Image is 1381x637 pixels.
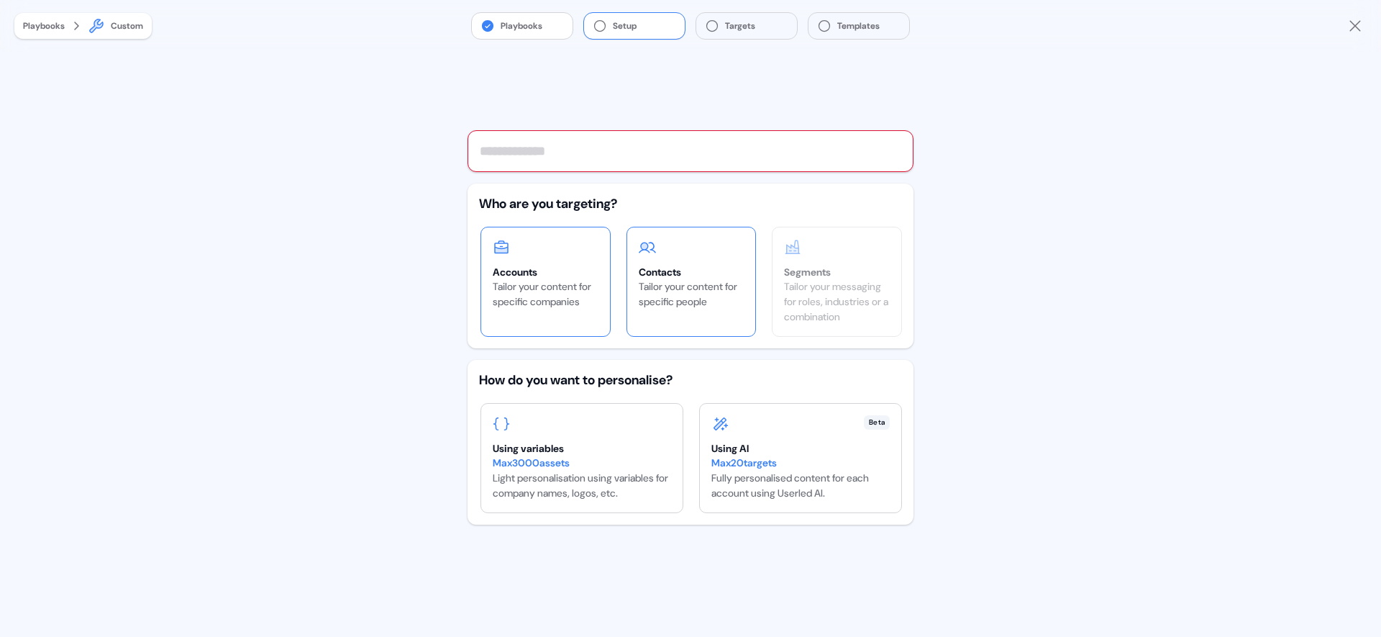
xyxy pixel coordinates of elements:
div: Segments [784,265,890,279]
button: Setup [584,13,685,39]
button: Close [1346,17,1364,35]
div: Max 3000 assets [493,456,671,471]
div: Max 20 targets [711,456,890,471]
div: Tailor your content for specific people [639,279,744,310]
div: Accounts [493,265,598,279]
div: Custom [111,19,143,33]
div: Contacts [639,265,744,279]
div: How do you want to personalise? [479,371,902,389]
button: Playbooks [23,19,65,33]
div: Using variables [493,441,671,456]
button: Playbooks [472,13,573,39]
button: Targets [696,13,797,39]
div: Tailor your messaging for roles, industries or a combination [784,279,890,325]
button: Templates [808,13,909,39]
div: Who are you targeting? [479,195,902,212]
div: Light personalisation using variables for company names, logos, etc. [493,456,671,501]
div: Beta [864,415,890,430]
div: Fully personalised content for each account using Userled AI. [711,456,890,501]
div: Tailor your content for specific companies [493,279,598,310]
div: Using AI [711,441,890,456]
